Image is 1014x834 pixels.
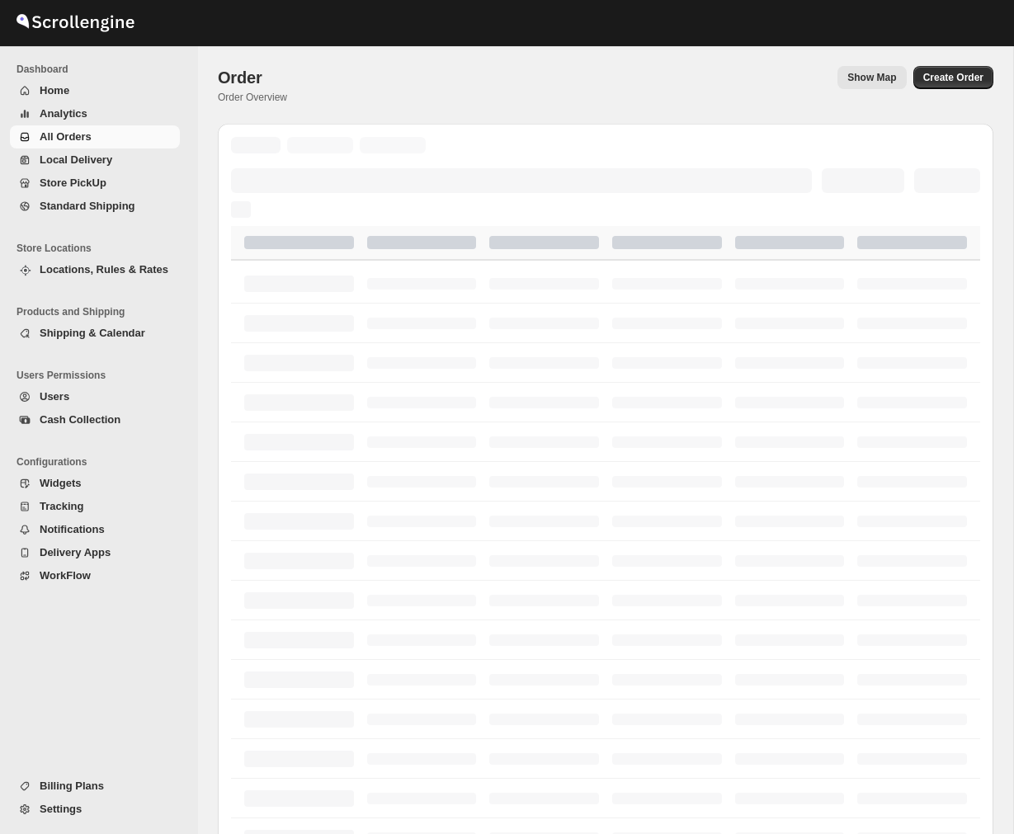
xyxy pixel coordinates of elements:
span: Settings [40,803,82,815]
span: Users [40,390,69,403]
span: Cash Collection [40,413,120,426]
button: Settings [10,798,180,821]
button: Shipping & Calendar [10,322,180,345]
span: Delivery Apps [40,546,111,558]
span: Store PickUp [40,177,106,189]
span: Shipping & Calendar [40,327,145,339]
button: Analytics [10,102,180,125]
span: Dashboard [17,63,186,76]
span: All Orders [40,130,92,143]
span: Order [218,68,262,87]
button: Widgets [10,472,180,495]
button: Billing Plans [10,775,180,798]
span: Widgets [40,477,81,489]
span: Local Delivery [40,153,112,166]
span: Store Locations [17,242,186,255]
span: WorkFlow [40,569,91,582]
span: Standard Shipping [40,200,135,212]
span: Home [40,84,69,97]
span: Tracking [40,500,83,512]
span: Users Permissions [17,369,186,382]
span: Locations, Rules & Rates [40,263,168,276]
span: Billing Plans [40,780,104,792]
button: Map action label [837,66,906,89]
button: All Orders [10,125,180,148]
button: Notifications [10,518,180,541]
span: Analytics [40,107,87,120]
button: Create custom order [913,66,993,89]
button: Users [10,385,180,408]
span: Products and Shipping [17,305,186,318]
span: Show Map [847,71,896,84]
button: Home [10,79,180,102]
span: Create Order [923,71,983,84]
button: Delivery Apps [10,541,180,564]
button: WorkFlow [10,564,180,587]
p: Order Overview [218,91,287,104]
span: Configurations [17,455,186,469]
button: Locations, Rules & Rates [10,258,180,281]
span: Notifications [40,523,105,535]
button: Tracking [10,495,180,518]
button: Cash Collection [10,408,180,431]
